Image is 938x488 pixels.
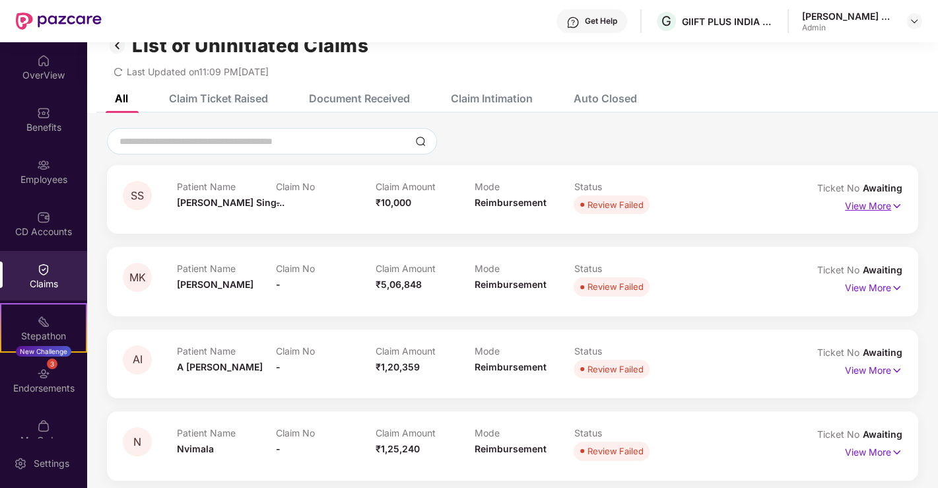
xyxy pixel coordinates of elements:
span: Reimbursement [475,443,547,454]
div: Review Failed [587,198,643,211]
img: svg+xml;base64,PHN2ZyBpZD0iRHJvcGRvd24tMzJ4MzIiIHhtbG5zPSJodHRwOi8vd3d3LnczLm9yZy8yMDAwL3N2ZyIgd2... [909,16,920,26]
span: ₹1,20,359 [376,361,420,372]
span: Awaiting [863,182,902,193]
div: 3 [47,359,57,369]
span: ₹10,000 [376,197,411,208]
img: svg+xml;base64,PHN2ZyB4bWxucz0iaHR0cDovL3d3dy53My5vcmcvMjAwMC9zdmciIHdpZHRoPSIxNyIgaGVpZ2h0PSIxNy... [891,363,902,378]
div: Claim Intimation [451,92,533,105]
p: Claim No [276,181,375,192]
img: svg+xml;base64,PHN2ZyB4bWxucz0iaHR0cDovL3d3dy53My5vcmcvMjAwMC9zdmciIHdpZHRoPSIxNyIgaGVpZ2h0PSIxNy... [891,199,902,213]
p: Claim Amount [376,181,475,192]
img: New Pazcare Logo [16,13,102,30]
span: SS [131,190,144,201]
img: svg+xml;base64,PHN2ZyBpZD0iTXlfT3JkZXJzIiBkYXRhLW5hbWU9Ik15IE9yZGVycyIgeG1sbnM9Imh0dHA6Ly93d3cudz... [37,419,50,433]
h1: List of Uninitiated Claims [132,34,368,57]
span: N [133,436,141,448]
p: Patient Name [177,181,276,192]
span: Reimbursement [475,279,547,290]
span: - [276,279,281,290]
span: Reimbursement [475,361,547,372]
p: Patient Name [177,345,276,357]
img: svg+xml;base64,PHN2ZyBpZD0iU2VhcmNoLTMyeDMyIiB4bWxucz0iaHR0cDovL3d3dy53My5vcmcvMjAwMC9zdmciIHdpZH... [415,136,426,147]
img: svg+xml;base64,PHN2ZyB4bWxucz0iaHR0cDovL3d3dy53My5vcmcvMjAwMC9zdmciIHdpZHRoPSIyMSIgaGVpZ2h0PSIyMC... [37,315,50,328]
p: Claim No [276,427,375,438]
div: GIIFT PLUS INDIA PRIVATE LIMITED [682,15,774,28]
img: svg+xml;base64,PHN2ZyBpZD0iQmVuZWZpdHMiIHhtbG5zPSJodHRwOi8vd3d3LnczLm9yZy8yMDAwL3N2ZyIgd2lkdGg9Ij... [37,106,50,120]
p: Status [574,345,673,357]
img: svg+xml;base64,PHN2ZyB4bWxucz0iaHR0cDovL3d3dy53My5vcmcvMjAwMC9zdmciIHdpZHRoPSIxNyIgaGVpZ2h0PSIxNy... [891,281,902,295]
div: All [115,92,128,105]
div: Review Failed [587,363,643,376]
div: Admin [802,22,894,33]
p: Mode [475,181,574,192]
span: Ticket No [817,182,863,193]
img: svg+xml;base64,PHN2ZyBpZD0iQ2xhaW0iIHhtbG5zPSJodHRwOi8vd3d3LnczLm9yZy8yMDAwL3N2ZyIgd2lkdGg9IjIwIi... [37,263,50,276]
p: Claim Amount [376,427,475,438]
span: Awaiting [863,429,902,440]
p: Claim Amount [376,345,475,357]
div: Claim Ticket Raised [169,92,268,105]
p: View More [845,195,902,213]
span: [PERSON_NAME] [177,279,253,290]
p: View More [845,360,902,378]
span: Awaiting [863,264,902,275]
div: Settings [30,457,73,470]
div: Auto Closed [574,92,637,105]
p: Claim Amount [376,263,475,274]
span: Ticket No [817,264,863,275]
span: redo [114,66,123,77]
p: Patient Name [177,263,276,274]
div: Document Received [309,92,410,105]
span: - [276,197,281,208]
p: View More [845,442,902,460]
span: ₹5,06,848 [376,279,422,290]
span: MK [129,272,146,283]
span: [PERSON_NAME] Sing... [177,197,285,208]
span: Ticket No [817,429,863,440]
span: Awaiting [863,347,902,358]
p: Claim No [276,345,375,357]
span: Nvimala [177,443,214,454]
img: svg+xml;base64,PHN2ZyBpZD0iSGVscC0zMngzMiIgeG1sbnM9Imh0dHA6Ly93d3cudzMub3JnLzIwMDAvc3ZnIiB3aWR0aD... [566,16,580,29]
div: New Challenge [16,346,71,357]
p: Mode [475,263,574,274]
span: AI [133,354,143,365]
span: - [276,361,281,372]
img: svg+xml;base64,PHN2ZyBpZD0iSG9tZSIgeG1sbnM9Imh0dHA6Ly93d3cudzMub3JnLzIwMDAvc3ZnIiB3aWR0aD0iMjAiIG... [37,54,50,67]
p: Patient Name [177,427,276,438]
p: Status [574,427,673,438]
span: G [661,13,671,29]
img: svg+xml;base64,PHN2ZyB4bWxucz0iaHR0cDovL3d3dy53My5vcmcvMjAwMC9zdmciIHdpZHRoPSIxNyIgaGVpZ2h0PSIxNy... [891,445,902,460]
p: Mode [475,345,574,357]
p: Mode [475,427,574,438]
p: View More [845,277,902,295]
p: Claim No [276,263,375,274]
div: Review Failed [587,444,643,458]
img: svg+xml;base64,PHN2ZyBpZD0iRW1wbG95ZWVzIiB4bWxucz0iaHR0cDovL3d3dy53My5vcmcvMjAwMC9zdmciIHdpZHRoPS... [37,158,50,172]
span: - [276,443,281,454]
img: svg+xml;base64,PHN2ZyBpZD0iQ0RfQWNjb3VudHMiIGRhdGEtbmFtZT0iQ0QgQWNjb3VudHMiIHhtbG5zPSJodHRwOi8vd3... [37,211,50,224]
div: Review Failed [587,280,643,293]
p: Status [574,181,673,192]
p: Status [574,263,673,274]
span: Reimbursement [475,197,547,208]
span: ₹1,25,240 [376,443,420,454]
img: svg+xml;base64,PHN2ZyBpZD0iU2V0dGluZy0yMHgyMCIgeG1sbnM9Imh0dHA6Ly93d3cudzMub3JnLzIwMDAvc3ZnIiB3aW... [14,457,27,470]
div: [PERSON_NAME] Deb [802,10,894,22]
span: Ticket No [817,347,863,358]
div: Get Help [585,16,617,26]
span: Last Updated on 11:09 PM[DATE] [127,66,269,77]
img: svg+xml;base64,PHN2ZyBpZD0iRW5kb3JzZW1lbnRzIiB4bWxucz0iaHR0cDovL3d3dy53My5vcmcvMjAwMC9zdmciIHdpZH... [37,367,50,380]
img: svg+xml;base64,PHN2ZyB3aWR0aD0iMzIiIGhlaWdodD0iMzIiIHZpZXdCb3g9IjAgMCAzMiAzMiIgZmlsbD0ibm9uZSIgeG... [107,34,128,57]
div: Stepathon [1,330,86,343]
span: A [PERSON_NAME] [177,361,263,372]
